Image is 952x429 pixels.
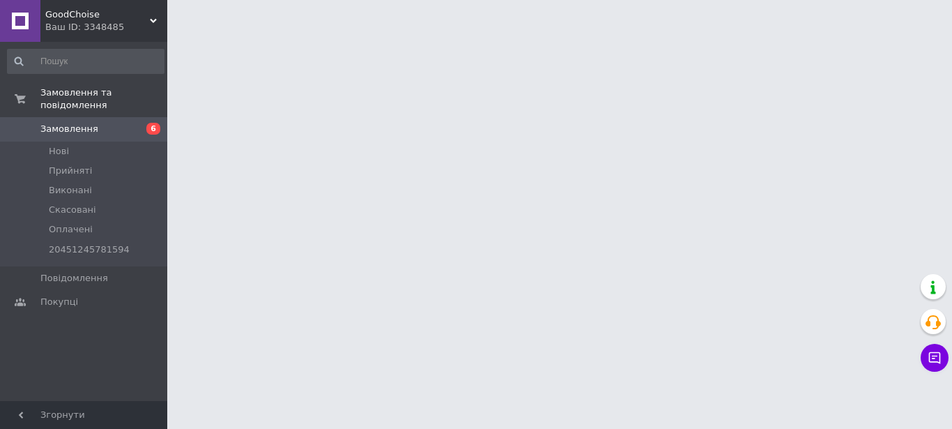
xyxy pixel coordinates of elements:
input: Пошук [7,49,164,74]
div: Ваш ID: 3348485 [45,21,167,33]
span: Оплачені [49,223,93,236]
span: Виконані [49,184,92,197]
span: Прийняті [49,165,92,177]
span: Нові [49,145,69,158]
span: 20451245781594 [49,243,130,256]
button: Чат з покупцем [921,344,949,372]
span: Скасовані [49,204,96,216]
span: Покупці [40,296,78,308]
span: Повідомлення [40,272,108,285]
span: GoodChoise [45,8,150,21]
span: Замовлення [40,123,98,135]
span: Замовлення та повідомлення [40,86,167,112]
span: 6 [146,123,160,135]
